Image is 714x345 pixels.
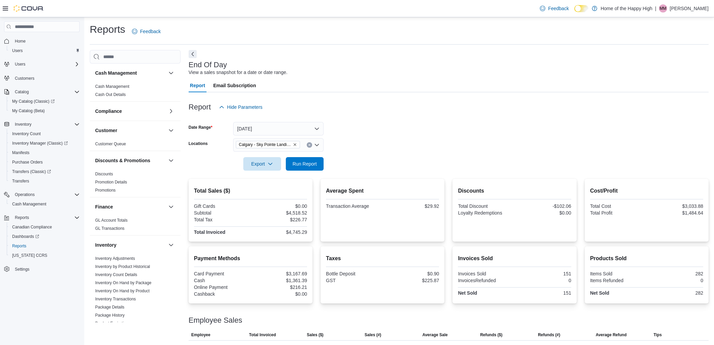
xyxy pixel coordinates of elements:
[15,61,25,67] span: Users
[12,88,80,96] span: Catalog
[384,203,439,209] div: $29.92
[12,265,32,273] a: Settings
[15,76,34,81] span: Customers
[194,210,249,216] div: Subtotal
[7,148,82,157] button: Manifests
[12,265,80,273] span: Settings
[326,187,439,195] h2: Average Spent
[590,271,646,276] div: Items Sold
[95,218,128,223] a: GL Account Totals
[95,313,125,318] a: Package History
[590,210,646,216] div: Total Profit
[95,70,137,76] h3: Cash Management
[314,142,320,148] button: Open list of options
[326,278,381,283] div: GST
[252,217,307,222] div: $226.77
[247,157,277,171] span: Export
[9,223,55,231] a: Canadian Compliance
[95,272,137,277] span: Inventory Count Details
[364,332,381,338] span: Sales (#)
[12,108,45,114] span: My Catalog (Beta)
[1,264,82,274] button: Settings
[516,210,571,216] div: $0.00
[194,254,307,263] h2: Payment Methods
[9,200,49,208] a: Cash Management
[12,253,47,258] span: [US_STATE] CCRS
[252,229,307,235] div: $4,745.29
[95,92,126,97] a: Cash Out Details
[9,149,80,157] span: Manifests
[9,130,44,138] a: Inventory Count
[9,177,80,185] span: Transfers
[12,214,80,222] span: Reports
[95,203,166,210] button: Finance
[12,120,34,128] button: Inventory
[95,84,129,89] a: Cash Management
[326,271,381,276] div: Bottle Deposit
[293,143,297,147] button: Remove Calgary - Sky Pointe Landing - Fire & Flower from selection in this group
[7,199,82,209] button: Cash Management
[95,157,150,164] h3: Discounts & Promotions
[9,158,80,166] span: Purchase Orders
[9,107,48,115] a: My Catalog (Beta)
[670,4,709,13] p: [PERSON_NAME]
[12,60,28,68] button: Users
[95,305,125,310] a: Package Details
[9,200,80,208] span: Cash Management
[12,99,55,104] span: My Catalog (Classic)
[252,271,307,276] div: $3,167.69
[9,47,25,55] a: Users
[537,2,571,15] a: Feedback
[194,187,307,195] h2: Total Sales ($)
[95,157,166,164] button: Discounts & Promotions
[12,159,43,165] span: Purchase Orders
[249,332,276,338] span: Total Invoiced
[659,4,667,13] div: Missy McErlain
[590,203,646,209] div: Total Cost
[95,264,150,269] span: Inventory by Product Historical
[194,285,249,290] div: Online Payment
[12,201,46,207] span: Cash Management
[194,271,249,276] div: Card Payment
[95,108,122,115] h3: Compliance
[655,4,656,13] p: |
[252,285,307,290] div: $216.21
[7,129,82,139] button: Inventory Count
[293,161,317,167] span: Run Report
[252,210,307,216] div: $4,518.52
[9,107,80,115] span: My Catalog (Beta)
[236,141,300,148] span: Calgary - Sky Pointe Landing - Fire & Flower
[307,142,312,148] button: Clear input
[516,203,571,209] div: -$102.06
[9,177,32,185] a: Transfers
[7,106,82,116] button: My Catalog (Beta)
[7,241,82,251] button: Reports
[95,313,125,318] span: Package History
[239,141,292,148] span: Calgary - Sky Pointe Landing - Fire & Flower
[12,88,31,96] button: Catalog
[458,254,571,263] h2: Invoices Sold
[95,296,136,302] span: Inventory Transactions
[15,39,26,44] span: Home
[548,5,569,12] span: Feedback
[90,82,181,101] div: Cash Management
[15,215,29,220] span: Reports
[12,214,32,222] button: Reports
[596,332,627,338] span: Average Refund
[12,234,39,239] span: Dashboards
[90,216,181,235] div: Finance
[194,229,225,235] strong: Total Invoiced
[307,332,323,338] span: Sales ($)
[422,332,448,338] span: Average Sale
[9,168,54,176] a: Transfers (Classic)
[648,271,703,276] div: 282
[648,290,703,296] div: 282
[1,190,82,199] button: Operations
[167,203,175,211] button: Finance
[95,141,126,147] span: Customer Queue
[9,97,80,105] span: My Catalog (Classic)
[95,280,152,286] span: Inventory On Hand by Package
[95,256,135,261] a: Inventory Adjustments
[1,120,82,129] button: Inventory
[590,187,703,195] h2: Cost/Profit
